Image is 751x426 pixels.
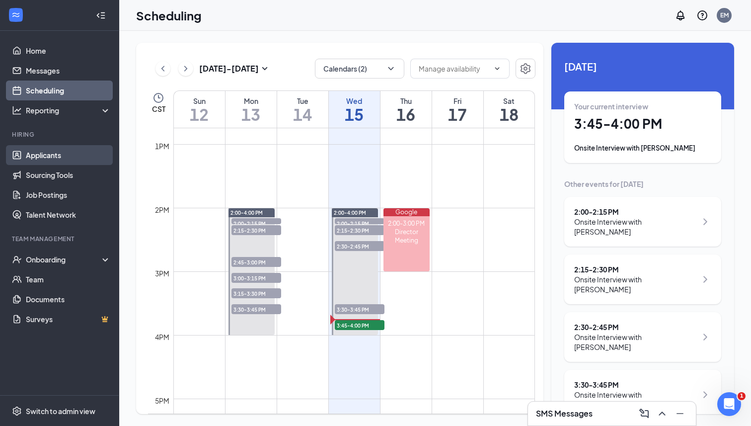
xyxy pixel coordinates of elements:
a: Documents [26,289,111,309]
div: Sun [174,96,225,106]
h3: SMS Messages [536,408,593,419]
span: 2:00-4:00 PM [230,209,263,216]
div: Other events for [DATE] [564,179,721,189]
svg: Minimize [674,408,686,420]
svg: ChevronUp [656,408,668,420]
div: 4pm [153,332,171,342]
h1: 12 [174,106,225,123]
a: Messages [26,61,111,81]
div: 3:30 - 3:45 PM [574,380,697,390]
div: Onsite Interview with [PERSON_NAME] [574,390,697,410]
div: Google [383,208,430,216]
a: Applicants [26,145,111,165]
span: 3:30-3:45 PM [231,304,281,314]
div: Onsite Interview with [PERSON_NAME] [574,217,697,237]
iframe: Intercom live chat [717,392,741,416]
div: 1pm [153,141,171,152]
span: 1 [738,392,746,400]
a: October 15, 2025 [329,91,380,128]
svg: Notifications [675,9,686,21]
svg: ChevronDown [493,65,501,73]
svg: SmallChevronDown [259,63,271,75]
div: EM [720,11,729,19]
div: Onsite Interview with [PERSON_NAME] [574,332,697,352]
button: ComposeMessage [636,406,652,422]
a: Job Postings [26,185,111,205]
svg: Settings [12,406,22,416]
button: ChevronUp [654,406,670,422]
div: Tue [277,96,328,106]
svg: ComposeMessage [638,408,650,420]
svg: ChevronRight [181,63,191,75]
a: October 18, 2025 [484,91,535,128]
span: 2:00-2:15 PM [231,218,281,228]
div: 2:15 - 2:30 PM [574,264,697,274]
div: 2:00-3:00 PM [383,219,430,228]
span: 2:45-3:00 PM [231,257,281,267]
svg: ChevronRight [699,331,711,343]
button: Calendars (2)ChevronDown [315,59,404,79]
a: Team [26,269,111,289]
div: Onsite Interview with [PERSON_NAME] [574,274,697,294]
div: Your current interview [574,101,711,111]
div: Reporting [26,105,111,115]
a: Scheduling [26,81,111,100]
h1: 18 [484,106,535,123]
button: Minimize [672,406,688,422]
a: October 14, 2025 [277,91,328,128]
span: 3:00-3:15 PM [231,273,281,283]
div: Wed [329,96,380,106]
svg: Collapse [96,10,106,20]
svg: ChevronRight [699,273,711,285]
span: 3:30-3:45 PM [335,304,384,314]
h1: Scheduling [136,7,202,24]
svg: ChevronRight [699,389,711,401]
span: 2:15-2:30 PM [231,225,281,235]
span: 2:00-4:00 PM [334,209,366,216]
svg: WorkstreamLogo [11,10,21,20]
div: Hiring [12,130,109,139]
svg: Analysis [12,105,22,115]
div: Mon [225,96,277,106]
div: 2:00 - 2:15 PM [574,207,697,217]
a: Home [26,41,111,61]
svg: Clock [152,92,164,104]
div: Director Meeting [383,228,430,245]
div: 2pm [153,204,171,215]
span: CST [152,104,165,114]
button: ChevronLeft [155,61,170,76]
h3: [DATE] - [DATE] [199,63,259,74]
h1: 15 [329,106,380,123]
a: SurveysCrown [26,309,111,329]
span: [DATE] [564,59,721,74]
a: October 13, 2025 [225,91,277,128]
a: October 16, 2025 [380,91,432,128]
div: Fri [432,96,483,106]
a: Sourcing Tools [26,165,111,185]
input: Manage availability [419,63,489,74]
span: 3:15-3:30 PM [231,288,281,298]
svg: Settings [520,63,531,75]
svg: ChevronLeft [158,63,168,75]
button: Settings [516,59,535,79]
svg: QuestionInfo [696,9,708,21]
div: 2:30 - 2:45 PM [574,322,697,332]
svg: ChevronDown [386,64,396,74]
a: October 12, 2025 [174,91,225,128]
div: Team Management [12,235,109,243]
span: 2:15-2:30 PM [335,225,384,235]
span: 2:00-2:15 PM [335,218,384,228]
a: October 17, 2025 [432,91,483,128]
h1: 14 [277,106,328,123]
svg: UserCheck [12,255,22,264]
a: Talent Network [26,205,111,225]
div: 5pm [153,395,171,406]
button: ChevronRight [178,61,193,76]
div: 3pm [153,268,171,279]
div: Onsite Interview with [PERSON_NAME] [574,143,711,153]
div: Thu [380,96,432,106]
span: 2:30-2:45 PM [335,241,384,251]
span: 3:45-4:00 PM [335,320,384,330]
h1: 16 [380,106,432,123]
